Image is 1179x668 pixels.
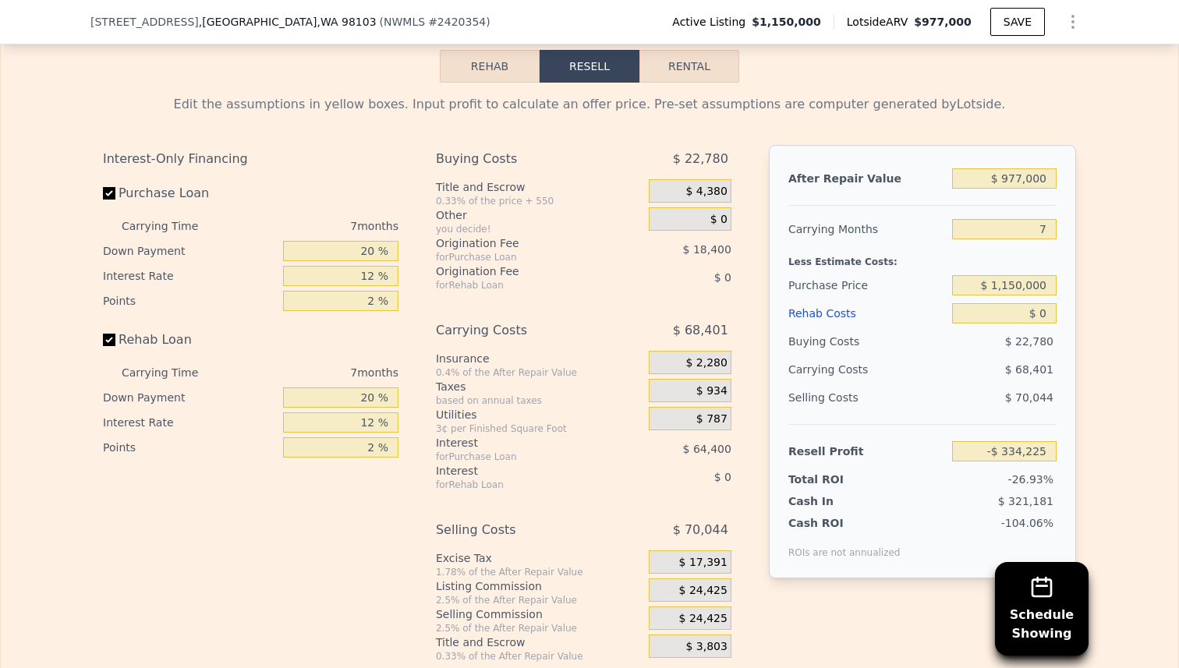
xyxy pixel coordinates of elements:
[436,366,643,379] div: 0.4% of the After Repair Value
[103,95,1076,114] div: Edit the assumptions in yellow boxes. Input profit to calculate an offer price. Pre-set assumptio...
[436,435,610,451] div: Interest
[788,472,886,487] div: Total ROI
[103,263,277,288] div: Interest Rate
[788,355,886,383] div: Carrying Costs
[103,179,277,207] label: Purchase Loan
[122,360,223,385] div: Carrying Time
[788,437,946,465] div: Resell Profit
[679,612,728,626] span: $ 24,425
[436,207,643,223] div: Other
[103,410,277,435] div: Interest Rate
[673,316,728,345] span: $ 68,401
[672,14,752,30] span: Active Listing
[788,299,946,327] div: Rehab Costs
[436,451,610,463] div: for Purchase Loan
[788,531,901,559] div: ROIs are not annualized
[436,195,643,207] div: 0.33% of the price + 550
[436,516,610,544] div: Selling Costs
[436,379,643,394] div: Taxes
[1005,335,1053,348] span: $ 22,780
[436,578,643,594] div: Listing Commission
[436,351,643,366] div: Insurance
[103,435,277,460] div: Points
[199,14,377,30] span: , [GEOGRAPHIC_DATA]
[752,14,821,30] span: $1,150,000
[436,566,643,578] div: 1.78% of the After Repair Value
[788,515,901,531] div: Cash ROI
[914,16,972,28] span: $977,000
[436,235,610,251] div: Origination Fee
[847,14,914,30] span: Lotside ARV
[90,14,199,30] span: [STREET_ADDRESS]
[436,550,643,566] div: Excise Tax
[788,215,946,243] div: Carrying Months
[436,145,610,173] div: Buying Costs
[990,8,1045,36] button: SAVE
[436,622,643,634] div: 2.5% of the After Repair Value
[103,334,115,346] input: Rehab Loan
[122,214,223,239] div: Carrying Time
[788,383,946,412] div: Selling Costs
[788,243,1057,271] div: Less Estimate Costs:
[317,16,376,28] span: , WA 98103
[436,263,610,279] div: Origination Fee
[998,495,1053,507] span: $ 321,181
[436,594,643,606] div: 2.5% of the After Repair Value
[229,360,398,385] div: 7 months
[103,187,115,200] input: Purchase Loan
[685,640,727,654] span: $ 3,803
[710,213,728,227] span: $ 0
[436,463,610,479] div: Interest
[428,16,486,28] span: # 2420354
[683,443,731,455] span: $ 64,400
[1001,517,1053,529] span: -104.06%
[1008,473,1053,486] span: -26.93%
[229,214,398,239] div: 7 months
[788,271,946,299] div: Purchase Price
[788,327,946,355] div: Buying Costs
[436,634,643,650] div: Title and Escrow
[1005,391,1053,404] span: $ 70,044
[436,223,643,235] div: you decide!
[436,279,610,292] div: for Rehab Loan
[696,384,728,398] span: $ 934
[436,407,643,422] div: Utilities
[436,606,643,622] div: Selling Commission
[714,471,731,483] span: $ 0
[995,562,1089,656] button: ScheduleShowing
[103,239,277,263] div: Down Payment
[788,164,946,193] div: After Repair Value
[788,493,886,509] div: Cash In
[436,422,643,435] div: 3¢ per Finished Square Foot
[103,288,277,313] div: Points
[714,271,731,284] span: $ 0
[679,556,728,570] span: $ 17,391
[436,251,610,263] div: for Purchase Loan
[685,356,727,370] span: $ 2,280
[384,16,425,28] span: NWMLS
[380,14,490,30] div: ( )
[679,584,728,598] span: $ 24,425
[436,316,610,345] div: Carrying Costs
[683,243,731,256] span: $ 18,400
[1005,363,1053,376] span: $ 68,401
[103,145,398,173] div: Interest-Only Financing
[436,394,643,407] div: based on annual taxes
[440,50,540,83] button: Rehab
[673,145,728,173] span: $ 22,780
[103,326,277,354] label: Rehab Loan
[436,650,643,663] div: 0.33% of the After Repair Value
[1057,6,1089,37] button: Show Options
[639,50,739,83] button: Rental
[685,185,727,199] span: $ 4,380
[540,50,639,83] button: Resell
[436,179,643,195] div: Title and Escrow
[696,412,728,426] span: $ 787
[436,479,610,491] div: for Rehab Loan
[103,385,277,410] div: Down Payment
[673,516,728,544] span: $ 70,044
